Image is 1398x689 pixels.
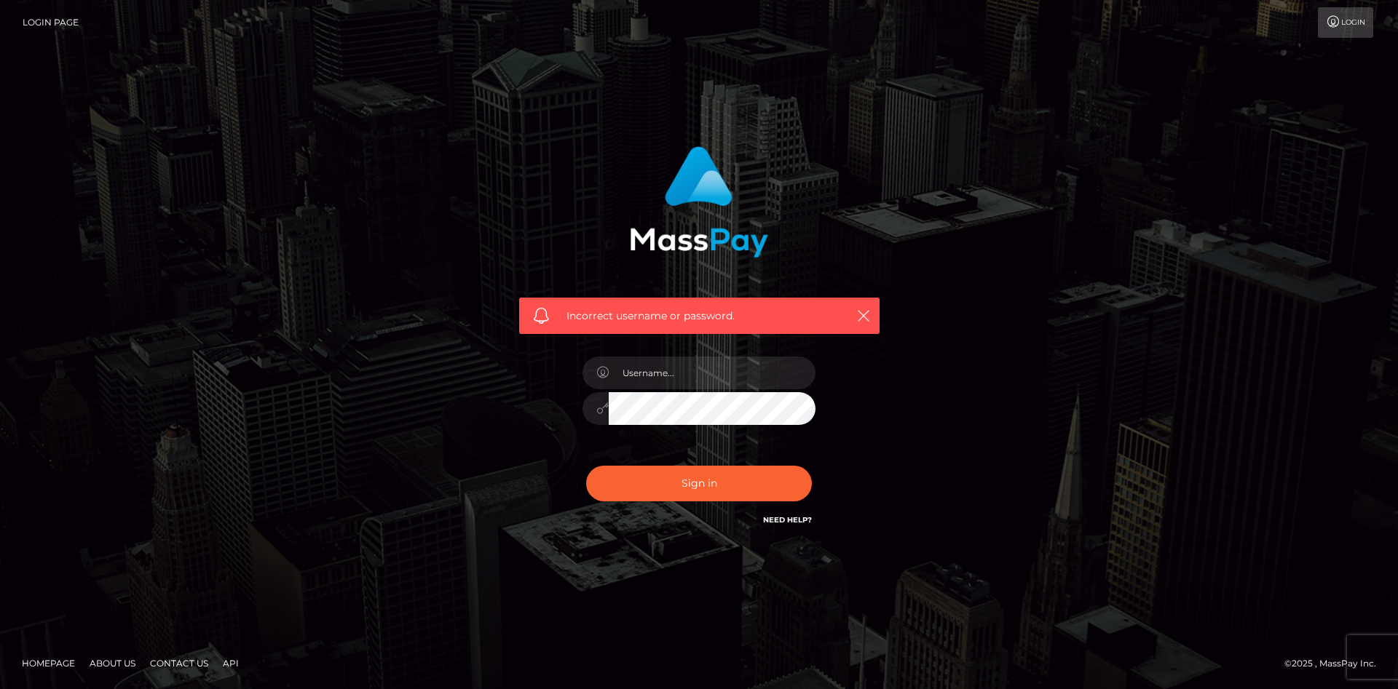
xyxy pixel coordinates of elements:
[586,466,812,501] button: Sign in
[566,308,832,324] span: Incorrect username or password.
[1284,656,1387,672] div: © 2025 , MassPay Inc.
[16,652,81,674] a: Homepage
[609,357,815,389] input: Username...
[144,652,214,674] a: Contact Us
[23,7,79,38] a: Login Page
[217,652,245,674] a: API
[1318,7,1373,38] a: Login
[763,515,812,525] a: Need Help?
[630,146,768,258] img: MassPay Login
[84,652,141,674] a: About Us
